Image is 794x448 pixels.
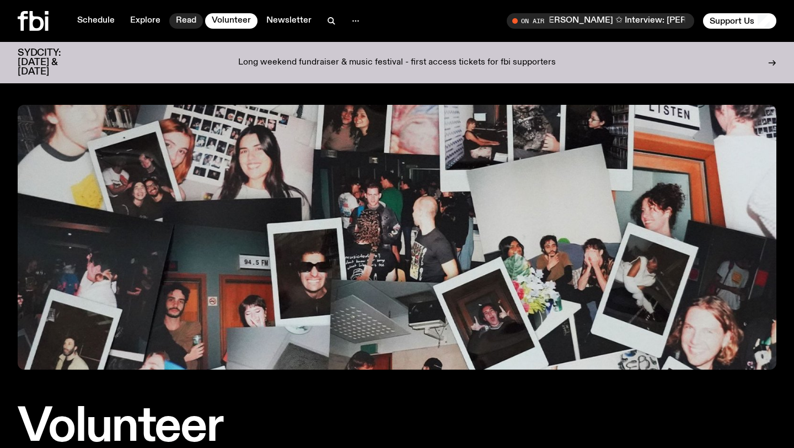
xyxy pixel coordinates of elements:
[205,13,257,29] a: Volunteer
[124,13,167,29] a: Explore
[18,105,776,370] img: A collage of photographs and polaroids showing FBI volunteers.
[169,13,203,29] a: Read
[703,13,776,29] button: Support Us
[260,13,318,29] a: Newsletter
[710,16,754,26] span: Support Us
[71,13,121,29] a: Schedule
[507,13,694,29] button: On AirArvos with [PERSON_NAME] ✩ Interview: [PERSON_NAME]
[238,58,556,68] p: Long weekend fundraiser & music festival - first access tickets for fbi supporters
[18,49,88,77] h3: SYDCITY: [DATE] & [DATE]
